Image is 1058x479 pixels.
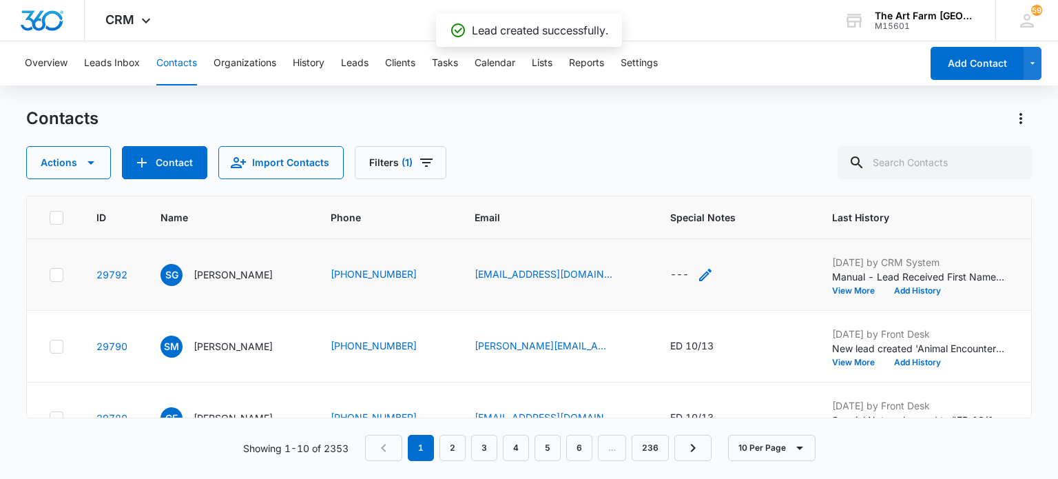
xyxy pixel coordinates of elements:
[96,210,107,225] span: ID
[621,41,658,85] button: Settings
[670,338,714,353] div: ED 10/13
[475,338,637,355] div: Email - sara.melomedov@gmail.com - Select to Edit Field
[331,410,442,427] div: Phone - (678) 557-0019 - Select to Edit Field
[832,358,884,367] button: View More
[194,267,273,282] p: [PERSON_NAME]
[341,41,369,85] button: Leads
[331,338,442,355] div: Phone - (646) 541-9753 - Select to Edit Field
[160,264,183,286] span: SG
[475,41,515,85] button: Calendar
[884,358,951,367] button: Add History
[566,435,592,461] a: Page 6
[670,267,689,283] div: ---
[674,435,712,461] a: Next Page
[475,267,637,283] div: Email - shangallico@gmail.com - Select to Edit Field
[439,435,466,461] a: Page 2
[832,398,1004,413] p: [DATE] by Front Desk
[408,435,434,461] em: 1
[535,435,561,461] a: Page 5
[105,12,134,27] span: CRM
[475,210,617,225] span: Email
[84,41,140,85] button: Leads Inbox
[472,22,608,39] p: Lead created successfully.
[471,435,497,461] a: Page 3
[832,269,1004,284] p: Manual - Lead Received First Name: [PERSON_NAME] Last Name: [PERSON_NAME] Phone: [PHONE_NUMBER] E...
[838,146,1032,179] input: Search Contacts
[432,41,458,85] button: Tasks
[875,21,975,31] div: account id
[26,108,98,129] h1: Contacts
[875,10,975,21] div: account name
[475,267,612,281] a: [EMAIL_ADDRESS][DOMAIN_NAME]
[25,41,68,85] button: Overview
[475,410,612,425] a: [EMAIL_ADDRESS][DOMAIN_NAME]
[385,41,415,85] button: Clients
[156,41,197,85] button: Contacts
[26,146,111,179] button: Actions
[160,407,183,429] span: CE
[160,264,298,286] div: Name - Shannon Gallico - Select to Edit Field
[122,146,207,179] button: Add Contact
[160,407,298,429] div: Name - Chika Eduardo - Select to Edit Field
[532,41,552,85] button: Lists
[832,210,984,225] span: Last History
[670,267,714,283] div: Special Notes - - Select to Edit Field
[1010,108,1032,130] button: Actions
[331,338,417,353] a: [PHONE_NUMBER]
[832,327,1004,341] p: [DATE] by Front Desk
[331,410,417,425] a: [PHONE_NUMBER]
[160,210,278,225] span: Name
[331,267,442,283] div: Phone - (386) 299-8836 - Select to Edit Field
[365,435,712,461] nav: Pagination
[160,336,183,358] span: SM
[931,47,1024,80] button: Add Contact
[670,338,738,355] div: Special Notes - ED 10/13 - Select to Edit Field
[475,410,637,427] div: Email - chikaokoli@gmail.com - Select to Edit Field
[194,411,273,425] p: [PERSON_NAME]
[832,341,1004,356] p: New lead created 'Animal Encounters'.
[331,210,422,225] span: Phone
[832,413,1004,427] p: Special Notes changed to "ED 10/13"
[832,287,884,295] button: View More
[884,287,951,295] button: Add History
[632,435,669,461] a: Page 236
[670,410,738,427] div: Special Notes - ED 10/13 - Select to Edit Field
[96,269,127,281] a: Navigate to contact details page for Shannon Gallico
[670,210,799,225] span: Special Notes
[728,435,816,461] button: 10 Per Page
[218,146,344,179] button: Import Contacts
[1031,5,1042,16] div: notifications count
[160,336,298,358] div: Name - Sara Melomedov - Select to Edit Field
[402,158,413,167] span: (1)
[1031,5,1042,16] span: 59
[331,267,417,281] a: [PHONE_NUMBER]
[214,41,276,85] button: Organizations
[475,338,612,353] a: [PERSON_NAME][EMAIL_ADDRESS][DOMAIN_NAME]
[194,339,273,354] p: [PERSON_NAME]
[670,410,714,425] div: ED 10/13
[243,441,349,456] p: Showing 1-10 of 2353
[569,41,604,85] button: Reports
[503,435,529,461] a: Page 4
[96,412,127,424] a: Navigate to contact details page for Chika Eduardo
[293,41,324,85] button: History
[96,340,127,352] a: Navigate to contact details page for Sara Melomedov
[355,146,446,179] button: Filters
[832,255,1004,269] p: [DATE] by CRM System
